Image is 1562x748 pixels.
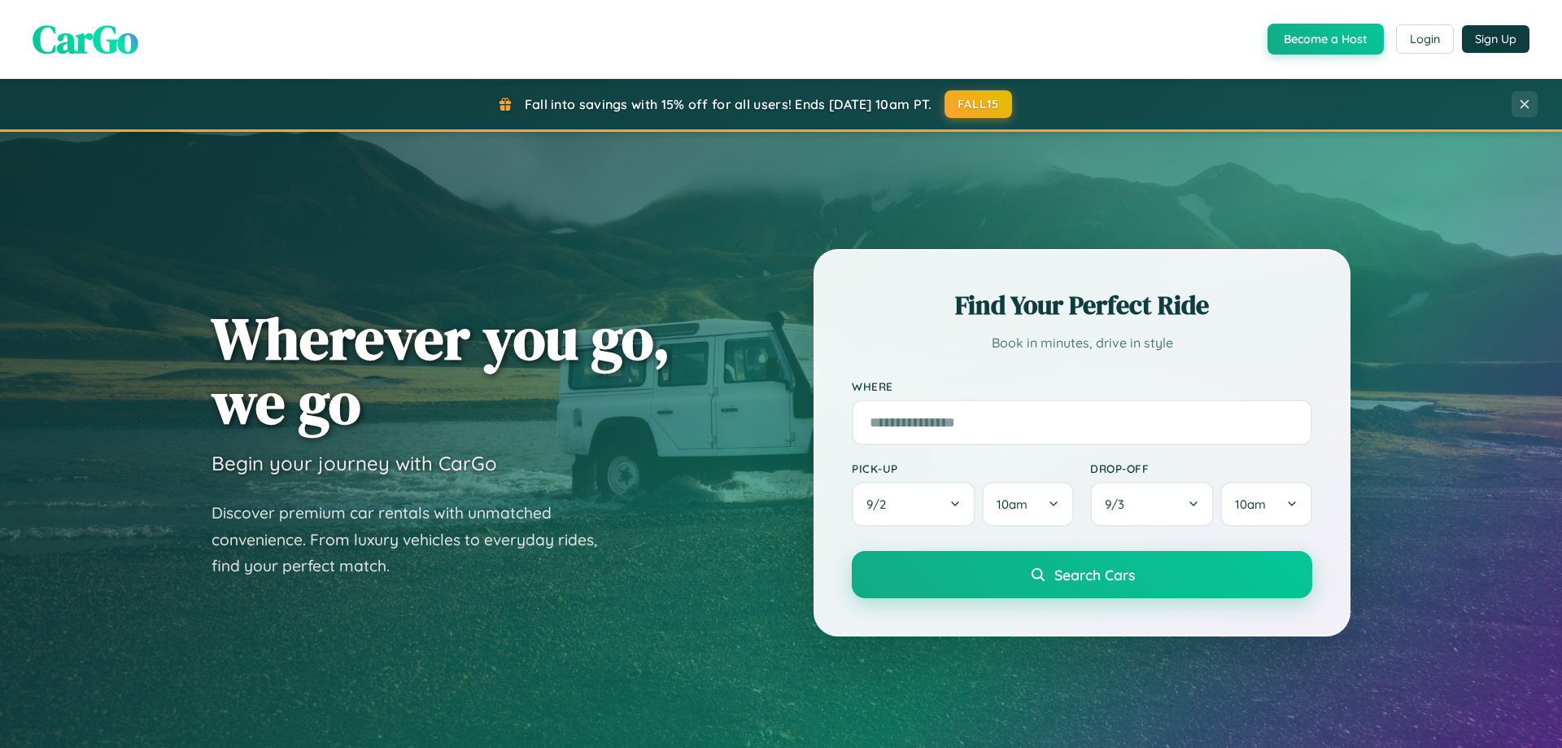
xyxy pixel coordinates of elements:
[852,461,1074,475] label: Pick-up
[212,306,670,435] h1: Wherever you go, we go
[33,12,138,66] span: CarGo
[866,496,894,512] span: 9 / 2
[852,482,975,527] button: 9/2
[212,500,618,580] p: Discover premium car rentals with unmatched convenience. From luxury vehicles to everyday rides, ...
[525,96,932,112] span: Fall into savings with 15% off for all users! Ends [DATE] 10am PT.
[1396,24,1454,54] button: Login
[852,287,1312,323] h2: Find Your Perfect Ride
[852,331,1312,355] p: Book in minutes, drive in style
[1267,24,1384,55] button: Become a Host
[852,379,1312,393] label: Where
[1105,496,1132,512] span: 9 / 3
[212,451,497,475] h3: Begin your journey with CarGo
[1090,461,1312,475] label: Drop-off
[1462,25,1529,53] button: Sign Up
[852,551,1312,598] button: Search Cars
[945,90,1013,118] button: FALL15
[982,482,1074,527] button: 10am
[1090,482,1214,527] button: 9/3
[997,496,1028,512] span: 10am
[1235,496,1266,512] span: 10am
[1054,566,1135,584] span: Search Cars
[1220,482,1312,527] button: 10am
